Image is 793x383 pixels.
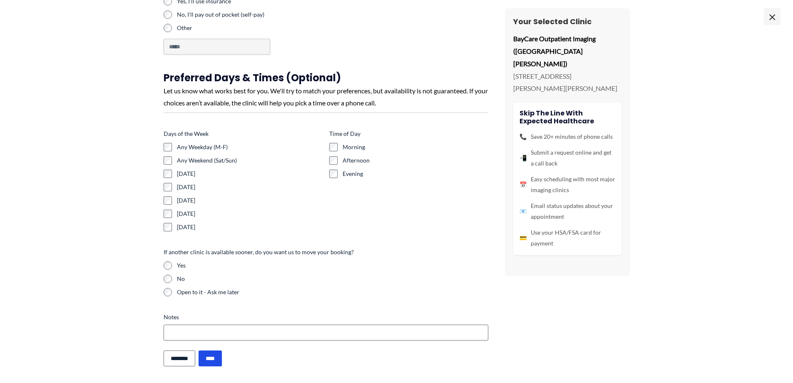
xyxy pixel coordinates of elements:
[177,196,323,205] label: [DATE]
[520,206,527,217] span: 📧
[177,288,488,296] label: Open to it - Ask me later
[177,261,488,270] label: Yes
[164,85,488,109] div: Let us know what works best for you. We'll try to match your preferences, but availability is not...
[520,147,615,169] li: Submit a request online and get a call back
[177,210,323,218] label: [DATE]
[520,227,615,249] li: Use your HSA/FSA card for payment
[513,17,621,26] h3: Your Selected Clinic
[764,8,781,25] span: ×
[520,179,527,190] span: 📅
[177,156,323,165] label: Any Weekend (Sat/Sun)
[520,109,615,125] h4: Skip the line with Expected Healthcare
[520,131,527,142] span: 📞
[520,174,615,195] li: Easy scheduling with most major imaging clinics
[520,233,527,243] span: 💳
[164,71,488,84] h3: Preferred Days & Times (Optional)
[164,248,354,256] legend: If another clinic is available sooner, do you want us to move your booking?
[164,130,209,138] legend: Days of the Week
[520,131,615,142] li: Save 20+ minutes of phone calls
[513,70,621,95] p: [STREET_ADDRESS][PERSON_NAME][PERSON_NAME]
[164,313,488,321] label: Notes
[329,130,360,138] legend: Time of Day
[343,170,488,178] label: Evening
[520,153,527,163] span: 📲
[177,275,488,283] label: No
[343,143,488,151] label: Morning
[177,24,323,32] label: Other
[177,143,323,151] label: Any Weekday (M-F)
[177,170,323,178] label: [DATE]
[177,10,323,19] label: No, I'll pay out of pocket (self-pay)
[177,223,323,231] label: [DATE]
[520,200,615,222] li: Email status updates about your appointment
[164,39,270,55] input: Other Choice, please specify
[513,33,621,70] p: BayCare Outpatient Imaging ([GEOGRAPHIC_DATA][PERSON_NAME])
[177,183,323,191] label: [DATE]
[343,156,488,165] label: Afternoon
